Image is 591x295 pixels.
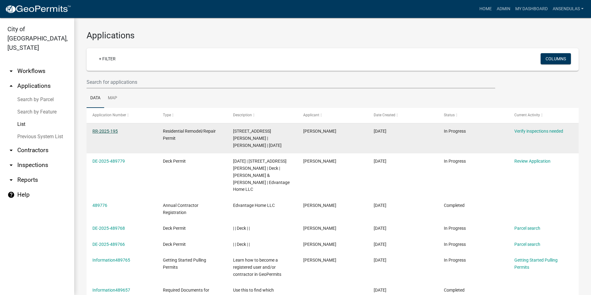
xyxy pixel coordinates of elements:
[368,108,438,123] datatable-header-cell: Date Created
[374,258,386,263] span: 10/08/2025
[87,108,157,123] datatable-header-cell: Application Number
[374,129,386,134] span: 10/08/2025
[92,258,130,263] a: Information489765
[92,203,107,208] a: 489776
[233,258,281,277] span: Learn how to become a registered user and/or contractor in GeoPermits
[513,3,550,15] a: My Dashboard
[233,203,275,208] span: Edvantage Home LLC
[297,108,368,123] datatable-header-cell: Applicant
[92,288,130,293] a: Information489657
[7,147,15,154] i: arrow_drop_down
[374,159,386,164] span: 10/08/2025
[514,129,563,134] a: Verify inspections needed
[444,258,466,263] span: In Progress
[444,226,466,231] span: In Progress
[303,129,336,134] span: Ryan Dahlvang
[92,226,125,231] a: DE-2025-489768
[444,288,465,293] span: Completed
[92,113,126,117] span: Application Number
[163,226,186,231] span: Deck Permit
[87,88,104,108] a: Data
[233,242,250,247] span: | | Deck | |
[444,203,465,208] span: Completed
[94,53,121,64] a: + Filter
[514,159,551,164] a: Review Application
[514,242,540,247] a: Parcel search
[227,108,297,123] datatable-header-cell: Description
[92,159,125,164] a: DE-2025-489779
[104,88,121,108] a: Map
[444,129,466,134] span: In Progress
[233,113,252,117] span: Description
[541,53,571,64] button: Columns
[163,203,198,215] span: Annual Contractor Registration
[550,3,586,15] a: ansendulas
[163,113,171,117] span: Type
[374,113,395,117] span: Date Created
[303,242,336,247] span: Ed Mages
[477,3,494,15] a: Home
[233,129,282,148] span: 21 ROSLYN RD | Andy Kelley | 10/09/2025
[514,258,558,270] a: Getting Started Pulling Permits
[7,161,15,169] i: arrow_drop_down
[163,129,216,141] span: Residential Remodel/Repair Permit
[157,108,227,123] datatable-header-cell: Type
[508,108,579,123] datatable-header-cell: Current Activity
[87,30,579,41] h3: Applications
[444,242,466,247] span: In Progress
[92,242,125,247] a: DE-2025-489766
[7,67,15,75] i: arrow_drop_down
[7,176,15,184] i: arrow_drop_down
[87,76,495,88] input: Search for applications
[374,242,386,247] span: 10/08/2025
[444,113,455,117] span: Status
[374,203,386,208] span: 10/08/2025
[494,3,513,15] a: Admin
[514,226,540,231] a: Parcel search
[233,159,290,192] span: 10/14/2025 | 1115 RAYMOND DR | Deck | JAMES & SHARON HOTOVEC | Edvantage Home LLC
[514,113,540,117] span: Current Activity
[374,226,386,231] span: 10/08/2025
[374,288,386,293] span: 10/08/2025
[7,82,15,90] i: arrow_drop_up
[303,159,336,164] span: Ed Mages
[303,226,336,231] span: Ed Mages
[163,159,186,164] span: Deck Permit
[303,203,336,208] span: Ed Mages
[303,113,319,117] span: Applicant
[7,191,15,199] i: help
[163,258,206,270] span: Getting Started Pulling Permits
[92,129,118,134] a: RR-2025-195
[444,159,466,164] span: In Progress
[303,258,336,263] span: Ed Mages
[438,108,508,123] datatable-header-cell: Status
[163,242,186,247] span: Deck Permit
[233,226,250,231] span: | | Deck | |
